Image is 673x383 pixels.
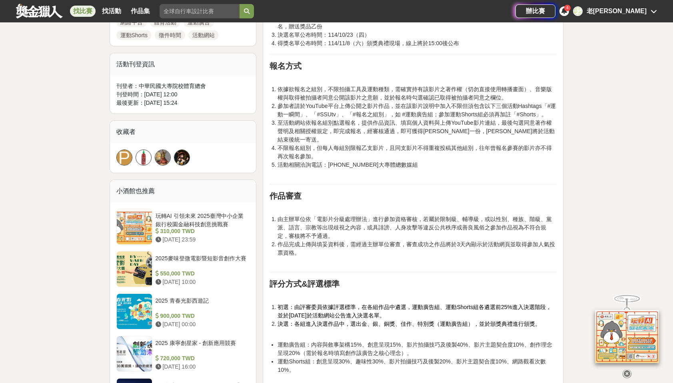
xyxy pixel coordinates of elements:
[116,30,152,40] a: 運動Shorts
[155,150,170,165] img: Avatar
[270,279,339,288] strong: 評分方式&評選標準
[136,150,152,166] a: Avatar
[156,320,247,329] div: [DATE] 00:00
[278,31,557,39] li: 決選名單公布時間：114/10/23（四）
[156,339,247,354] div: 2025 康寧創星家 - 創新應用競賽
[174,150,190,165] img: Avatar
[278,341,557,357] li: 運動廣告組：內容與敘事架構15%、創意呈現15%、影片拍攝技巧及後製40%、影片主題契合度10%、創作理念呈現20%（需於報名時填寫創作該廣告之核心理念）。
[278,215,557,240] li: 由主辦單位依「電影片分級處理辦法」進行參加資格審核，若屬於限制級、輔導級，或以性別、種族、階級、黨派、語言、宗教等出現歧視之內容，或具誹謗、人身攻擊等違反公共秩序或善良風俗之參加作品視為不符合規...
[278,144,557,161] li: 不限報名組別，但每人每組別限報乙支影片，且同支影片不得重複投稿其他組別，往年曾報名參賽的影片亦不得再次報名參加。
[188,30,219,40] a: 活動網站
[128,6,153,17] a: 作品集
[136,150,151,165] img: Avatar
[116,150,132,166] a: P
[278,240,557,265] li: 作品完成上傳與填妥資料後，需經過主辦單位審查，審查成功之作品將於3天內顯示於活動網頁並取得參加人氣投票資格。
[110,53,256,76] div: 活動刊登資訊
[595,310,659,363] img: d2146d9a-e6f6-4337-9592-8cefde37ba6b.png
[587,6,647,16] div: 老[PERSON_NAME]
[99,6,124,17] a: 找活動
[278,85,557,102] li: 依據欲報名之組別，不限拍攝工具及運動種類，需確實持有該影片之著作權（切勿直接使用轉播畫面）、音樂版權與取得被拍攝者同意公開該影片之意願，並於報名時勾選確認已取得被拍攝者同意之欄位。
[155,150,171,166] a: Avatar
[156,297,247,312] div: 2025 青春光影西遊記
[156,212,247,227] div: 玩轉AI 引領未來 2025臺灣中小企業銀行校園金融科技創意挑戰賽
[156,269,247,278] div: 550,000 TWD
[278,304,551,319] span: 初選：由評審委員依據評選標準，在各組作品中遴選，運動廣告組、運動Shorts組各遴選前25%進入決選階段，並於[DATE]於活動網站公告進入決選名單。
[515,4,555,18] a: 辦比賽
[278,357,557,383] li: 運動Shorts組：創意呈現30%、趣味性30%、影片拍攝技巧及後製20%、影片主題契合度10%、網路觀看次數10%。
[116,90,250,99] div: 刊登時間： [DATE] 12:00
[156,227,247,235] div: 310,000 TWD
[116,293,250,329] a: 2025 青春光影西遊記 900,000 TWD [DATE] 00:00
[70,6,96,17] a: 找比賽
[116,82,250,90] div: 刊登者： 中華民國大專院校體育總會
[156,278,247,286] div: [DATE] 10:00
[278,321,541,327] span: 決選：各組進入決選作品中，選出金、銀、銅獎、佳作、特別獎（運動廣告組），並於頒獎典禮進行頒獎。
[278,119,557,144] li: 至活動網站依報名組別點選報名，提供作品資訊、填寫個人資料與上傳YouTube影片連結，最後勾選同意著作權聲明及相關授權規定，即完成報名，經審核通過，即可獲得[PERSON_NAME]一份，[PE...
[116,251,250,287] a: 2025麥味登微電影暨短影音創作大賽 550,000 TWD [DATE] 10:00
[116,128,136,135] span: 收藏者
[160,4,240,18] input: 全球自行車設計比賽
[174,150,190,166] a: Avatar
[573,6,583,16] div: 老
[156,363,247,371] div: [DATE] 16:00
[116,99,250,107] div: 最後更新： [DATE] 15:24
[156,312,247,320] div: 900,000 TWD
[116,336,250,372] a: 2025 康寧創星家 - 創新應用競賽 720,000 TWD [DATE] 16:00
[566,6,569,10] span: 4
[270,191,302,200] strong: 作品審查
[156,354,247,363] div: 720,000 TWD
[278,39,557,48] li: 得獎名單公布時間：114/11/8（六）頒獎典禮現場，線上將於15:00後公布
[156,254,247,269] div: 2025麥味登微電影暨短影音創作大賽
[156,235,247,244] div: [DATE] 23:59
[278,102,557,119] li: 參加者請於YouTube平台上傳公開之影片作品，並在該影片說明中加入不限但須包含以下三個活動Hashtags「#運動一瞬間」、「#SSUtv」、「#報名之組別」，如 #運動廣告組；參加運動Sho...
[110,180,256,202] div: 小酒館也推薦
[155,30,185,40] a: 徵件時間
[278,161,557,178] li: 活動相關洽詢電話：[PHONE_NUMBER]大專體總數媒組
[116,209,250,245] a: 玩轉AI 引領未來 2025臺灣中小企業銀行校園金融科技創意挑戰賽 310,000 TWD [DATE] 23:59
[270,62,302,70] strong: 報名方式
